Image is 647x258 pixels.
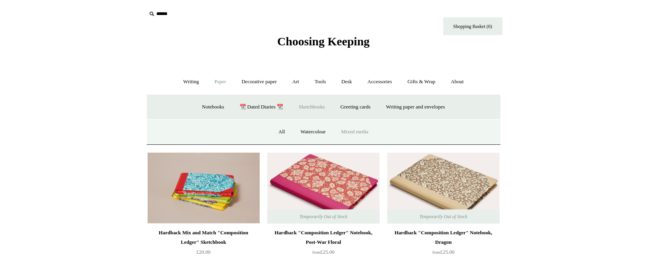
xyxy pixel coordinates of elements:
a: Hardback Mix and Match "Composition Ledger" Sketchbook Hardback Mix and Match "Composition Ledger... [148,153,260,224]
div: Hardback "Composition Ledger" Notebook, Dragon [389,228,497,247]
a: Gifts & Wrap [400,71,443,92]
a: Mixed media [334,122,376,142]
a: Paper [207,71,233,92]
span: £25.00 [433,249,455,255]
span: £25.00 [313,249,335,255]
a: Accessories [360,71,399,92]
a: Shopping Basket (0) [443,17,503,35]
a: Greeting cards [334,97,378,118]
a: Writing [176,71,206,92]
span: Temporarily Out of Stock [412,209,475,224]
a: Decorative paper [234,71,284,92]
a: Notebooks [195,97,231,118]
a: Hardback "Composition Ledger" Notebook, Dragon Hardback "Composition Ledger" Notebook, Dragon Tem... [387,153,499,224]
a: Hardback "Composition Ledger" Notebook, Post-War Floral Hardback "Composition Ledger" Notebook, P... [267,153,379,224]
span: Temporarily Out of Stock [292,209,355,224]
img: Hardback Mix and Match "Composition Ledger" Sketchbook [148,153,260,224]
span: from [313,250,321,254]
a: Watercolour [293,122,333,142]
a: Desk [334,71,359,92]
span: Choosing Keeping [277,35,369,48]
a: Tools [308,71,333,92]
a: Writing paper and envelopes [379,97,452,118]
a: 📆 Dated Diaries 📆 [233,97,290,118]
a: Art [285,71,306,92]
div: Hardback "Composition Ledger" Notebook, Post-War Floral [269,228,377,247]
a: About [444,71,471,92]
img: Hardback "Composition Ledger" Notebook, Dragon [387,153,499,224]
span: from [433,250,441,254]
span: £20.00 [197,249,211,255]
a: All [271,122,292,142]
div: Hardback Mix and Match "Composition Ledger" Sketchbook [150,228,258,247]
a: Sketchbooks [292,97,332,118]
a: Choosing Keeping [277,41,369,47]
img: Hardback "Composition Ledger" Notebook, Post-War Floral [267,153,379,224]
